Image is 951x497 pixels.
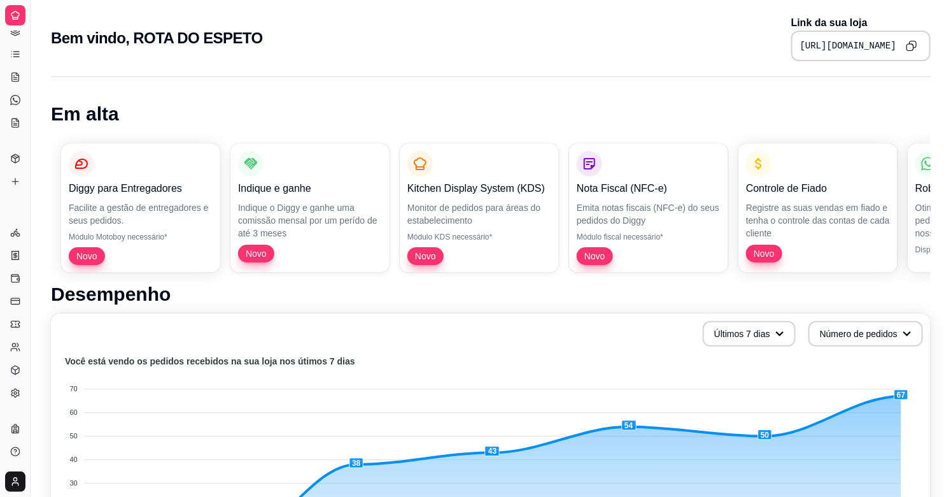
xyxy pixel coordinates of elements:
[238,181,382,196] p: Indique e ganhe
[577,201,721,227] p: Emita notas fiscais (NFC-e) do seus pedidos do Diggy
[800,40,896,52] pre: [URL][DOMAIN_NAME]
[400,143,559,273] button: Kitchen Display System (KDS)Monitor de pedidos para áreas do estabelecimentoMódulo KDS necessário...
[749,247,780,260] span: Novo
[238,201,382,240] p: Indique o Diggy e ganhe uma comissão mensal por um perído de até 3 meses
[703,321,796,347] button: Últimos 7 dias
[579,250,610,263] span: Novo
[51,28,263,48] h2: Bem vindo, ROTA DO ESPETO
[69,232,213,242] p: Módulo Motoboy necessário*
[577,232,721,242] p: Módulo fiscal necessário*
[70,479,78,487] tspan: 30
[70,456,78,463] tspan: 40
[70,433,78,440] tspan: 50
[577,181,721,196] p: Nota Fiscal (NFC-e)
[808,321,923,347] button: Número de pedidos
[65,357,355,367] text: Você está vendo os pedidos recebidos na sua loja nos útimos 7 dias
[51,103,931,126] h1: Em alta
[791,15,931,31] p: Link da sua loja
[738,143,898,273] button: Controle de FiadoRegistre as suas vendas em fiado e tenha o controle das contas de cada clienteNovo
[61,143,220,273] button: Diggy para EntregadoresFacilite a gestão de entregadores e seus pedidos.Módulo Motoboy necessário...
[410,250,441,263] span: Novo
[901,36,922,56] button: Copy to clipboard
[569,143,728,273] button: Nota Fiscal (NFC-e)Emita notas fiscais (NFC-e) do seus pedidos do DiggyMódulo fiscal necessário*Novo
[746,201,890,240] p: Registre as suas vendas em fiado e tenha o controle das contas de cada cliente
[407,181,551,196] p: Kitchen Display System (KDS)
[407,201,551,227] p: Monitor de pedidos para áreas do estabelecimento
[69,181,213,196] p: Diggy para Entregadores
[746,181,890,196] p: Controle de Fiado
[69,201,213,227] p: Facilite a gestão de entregadores e seus pedidos.
[241,247,272,260] span: Novo
[407,232,551,242] p: Módulo KDS necessário*
[51,283,931,306] h1: Desempenho
[230,143,390,273] button: Indique e ganheIndique o Diggy e ganhe uma comissão mensal por um perído de até 3 mesesNovo
[70,385,78,393] tspan: 70
[70,409,78,417] tspan: 60
[71,250,102,263] span: Novo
